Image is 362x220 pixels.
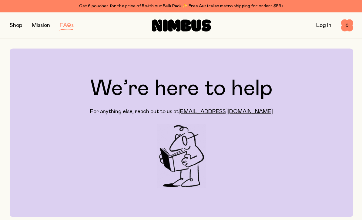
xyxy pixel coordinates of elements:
[90,77,272,99] h1: We’re here to help
[32,23,50,28] a: Mission
[90,108,272,115] p: For anything else, reach out to us at
[340,19,352,31] button: 0
[60,23,73,28] a: FAQs
[178,109,272,114] a: [EMAIL_ADDRESS][DOMAIN_NAME]
[315,23,330,28] a: Log In
[10,2,352,10] div: Get 6 pouches for the price of 5 with our Bulk Pack ✨ Free Australian metro shipping for orders $59+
